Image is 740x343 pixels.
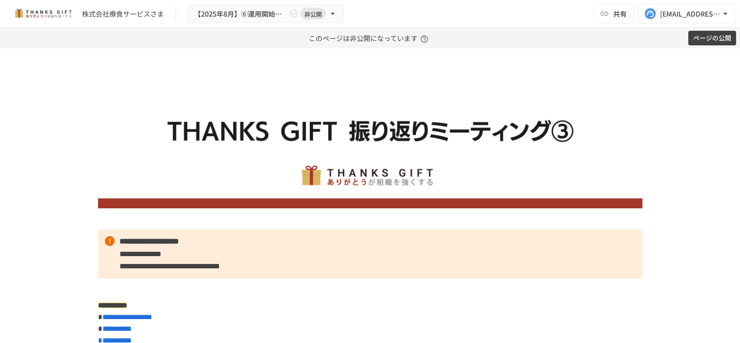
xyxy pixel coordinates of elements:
[309,28,431,48] p: このページは非公開になっています
[639,4,736,23] button: [EMAIL_ADDRESS][DOMAIN_NAME]
[12,6,74,21] img: mMP1OxWUAhQbsRWCurg7vIHe5HqDpP7qZo7fRoNLXQh
[300,9,326,19] span: 非公開
[660,8,720,20] div: [EMAIL_ADDRESS][DOMAIN_NAME]
[82,9,164,19] div: 株式会社療食サービスさま
[594,4,635,23] button: 共有
[98,72,642,208] img: stbW6F7rHXdPxRGlbpcc7gFj51VwHEhmBXBQJnqIxtI
[613,8,627,19] span: 共有
[688,31,736,46] button: ページの公開
[188,4,344,23] button: 【2025年8月】⑥運用開始後3回目振り返りMTG非公開
[194,8,287,20] span: 【2025年8月】⑥運用開始後3回目振り返りMTG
